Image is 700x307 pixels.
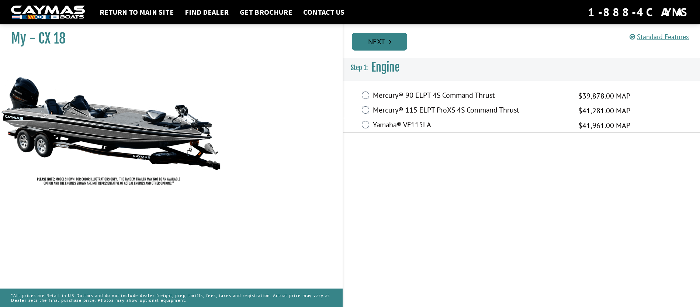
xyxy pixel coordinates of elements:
[578,90,630,101] span: $39,878.00 MAP
[373,91,569,101] label: Mercury® 90 ELPT 4S Command Thrust
[11,30,324,47] h1: My - CX 18
[11,289,332,306] p: *All prices are Retail in US Dollars and do not include dealer freight, prep, tariffs, fees, taxe...
[578,105,630,116] span: $41,281.00 MAP
[96,7,177,17] a: Return to main site
[350,32,700,51] ul: Pagination
[373,106,569,116] label: Mercury® 115 ELPT ProXS 4S Command Thrust
[588,4,689,20] div: 1-888-4CAYMAS
[630,32,689,41] a: Standard Features
[578,120,630,131] span: $41,961.00 MAP
[181,7,232,17] a: Find Dealer
[373,120,569,131] label: Yamaha® VF115LA
[352,33,407,51] a: Next
[236,7,296,17] a: Get Brochure
[11,6,85,19] img: white-logo-c9c8dbefe5ff5ceceb0f0178aa75bf4bb51f6bca0971e226c86eb53dfe498488.png
[299,7,348,17] a: Contact Us
[343,54,700,81] h3: Engine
